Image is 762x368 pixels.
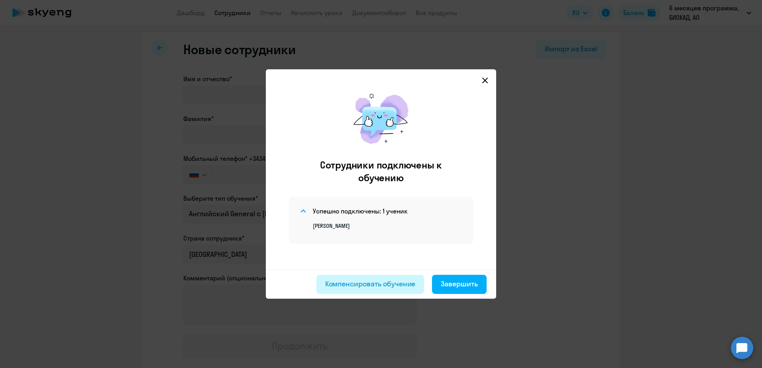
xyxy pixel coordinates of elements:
button: Завершить [432,275,487,294]
h2: Сотрудники подключены к обучению [304,159,458,184]
h4: Успешно подключены: 1 ученик [313,207,408,215]
button: Компенсировать обучение [316,275,424,294]
img: results [345,85,417,152]
p: [PERSON_NAME] [313,222,463,229]
div: Компенсировать обучение [325,279,416,289]
div: Завершить [441,279,478,289]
